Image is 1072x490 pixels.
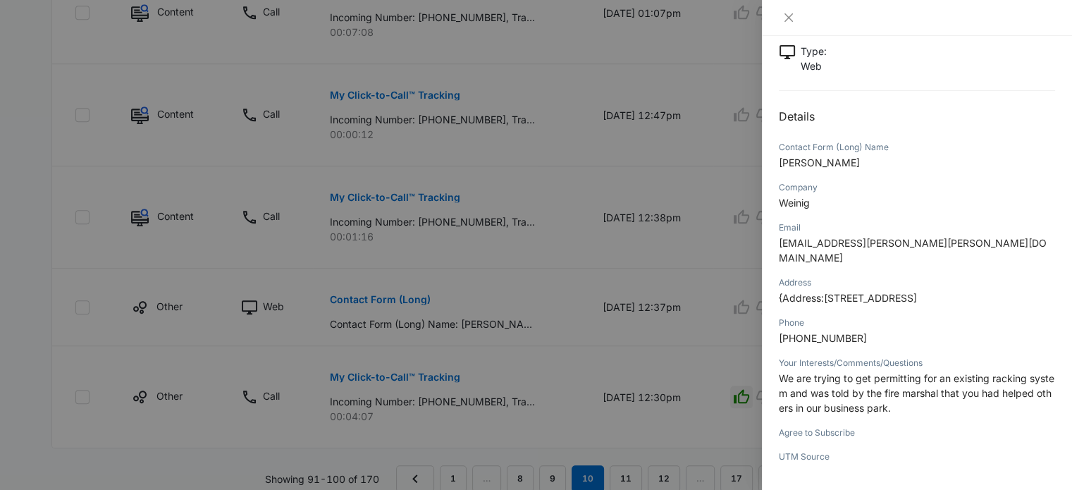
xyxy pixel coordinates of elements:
[779,451,1055,463] div: UTM Source
[779,11,799,24] button: Close
[779,276,1055,289] div: Address
[779,181,1055,194] div: Company
[783,12,794,23] span: close
[779,221,1055,234] div: Email
[779,237,1047,264] span: [EMAIL_ADDRESS][PERSON_NAME][PERSON_NAME][DOMAIN_NAME]
[779,332,867,344] span: [PHONE_NUMBER]
[779,197,810,209] span: Weinig
[779,108,1055,125] h2: Details
[779,157,860,169] span: [PERSON_NAME]
[779,427,1055,439] div: Agree to Subscribe
[779,357,1055,369] div: Your Interests/Comments/Questions
[779,317,1055,329] div: Phone
[801,59,827,73] p: Web
[801,44,827,59] p: Type :
[779,141,1055,154] div: Contact Form (Long) Name
[779,372,1054,414] span: We are trying to get permitting for an existing racking system and was told by the fire marshal t...
[779,292,917,304] span: {Address:[STREET_ADDRESS]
